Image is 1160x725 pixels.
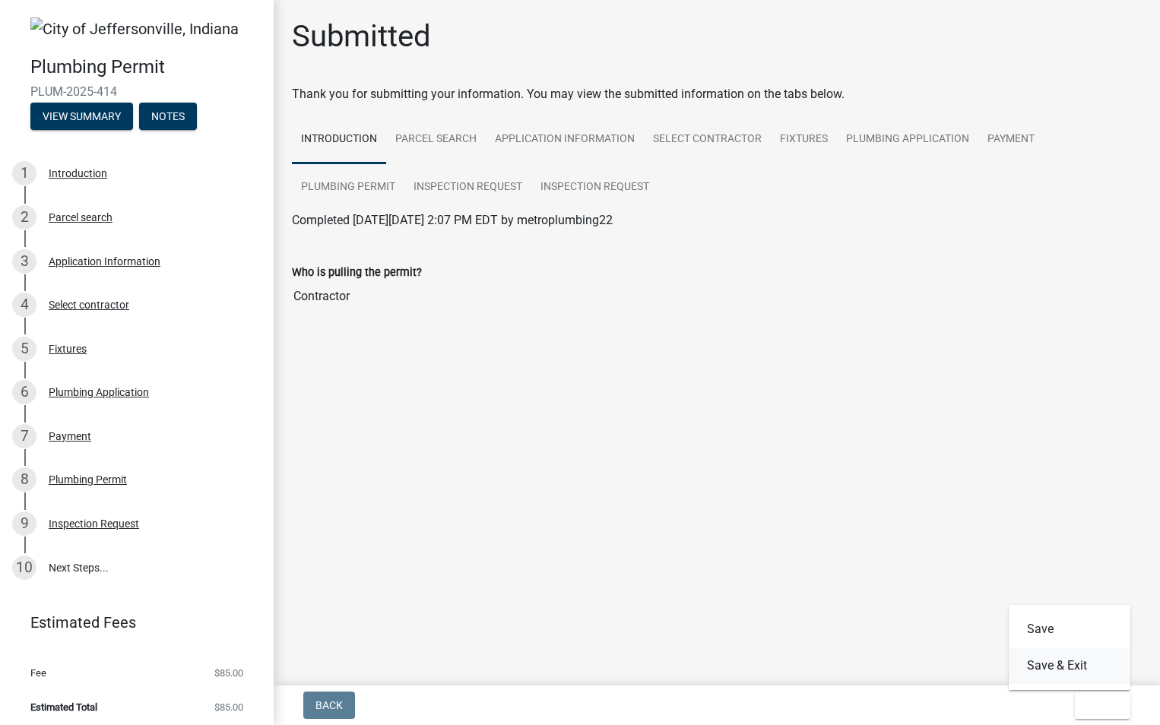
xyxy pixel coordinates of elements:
div: 1 [12,161,36,185]
a: Plumbing Permit [292,163,404,212]
span: $85.00 [214,668,243,678]
div: 10 [12,556,36,580]
button: Save & Exit [1009,647,1130,684]
div: 4 [12,293,36,317]
div: Plumbing Application [49,387,149,397]
a: Payment [978,116,1044,164]
div: 5 [12,337,36,361]
div: 9 [12,511,36,536]
div: Exit [1009,605,1130,690]
h4: Plumbing Permit [30,56,261,78]
span: Fee [30,668,46,678]
div: 8 [12,467,36,492]
div: Application Information [49,256,160,267]
button: View Summary [30,103,133,130]
span: Exit [1087,699,1109,711]
div: 3 [12,249,36,274]
div: Fixtures [49,344,87,354]
h1: Submitted [292,18,431,55]
button: Back [303,692,355,719]
div: Plumbing Permit [49,474,127,485]
div: Inspection Request [49,518,139,529]
a: Estimated Fees [12,607,249,638]
div: 6 [12,380,36,404]
a: Plumbing Application [837,116,978,164]
span: Back [315,699,343,711]
button: Exit [1075,692,1130,719]
a: Select contractor [644,116,771,164]
label: Who is pulling the permit? [292,268,422,278]
div: 7 [12,424,36,448]
div: 2 [12,205,36,230]
span: $85.00 [214,702,243,712]
span: Estimated Total [30,702,97,712]
a: Application Information [486,116,644,164]
a: Introduction [292,116,386,164]
span: Completed [DATE][DATE] 2:07 PM EDT by metroplumbing22 [292,213,613,227]
div: Thank you for submitting your information. You may view the submitted information on the tabs below. [292,85,1142,103]
img: City of Jeffersonville, Indiana [30,17,239,40]
a: Inspection Request [531,163,658,212]
a: Parcel search [386,116,486,164]
div: Payment [49,431,91,442]
button: Notes [139,103,197,130]
button: Save [1009,611,1130,647]
div: Introduction [49,168,107,179]
a: Fixtures [771,116,837,164]
wm-modal-confirm: Summary [30,111,133,123]
wm-modal-confirm: Notes [139,111,197,123]
a: Inspection Request [404,163,531,212]
div: Select contractor [49,299,129,310]
span: PLUM-2025-414 [30,84,243,99]
div: Parcel search [49,212,113,223]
